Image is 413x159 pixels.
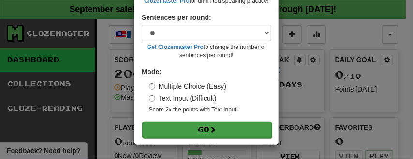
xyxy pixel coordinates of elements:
[149,95,155,102] input: Text Input (Difficult)
[147,44,204,50] a: Get Clozemaster Pro
[142,13,211,22] label: Sentences per round:
[149,106,271,114] small: Score 2x the points with Text Input !
[149,94,217,103] label: Text Input (Difficult)
[142,68,162,76] strong: Mode:
[149,81,226,91] label: Multiple Choice (Easy)
[142,122,272,138] button: Go
[142,43,271,60] small: to change the number of sentences per round!
[149,83,155,90] input: Multiple Choice (Easy)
